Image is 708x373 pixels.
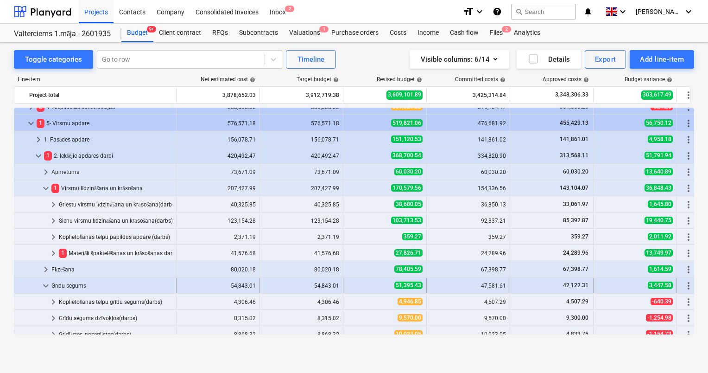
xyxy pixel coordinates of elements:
[430,218,506,224] div: 92,837.21
[37,119,44,128] span: 1
[264,153,339,159] div: 420,492.47
[398,314,423,322] span: 9,570.00
[180,331,256,338] div: 8,868.32
[543,76,589,83] div: Approved costs
[430,136,506,143] div: 141,861.02
[559,152,589,159] span: 313,568.11
[415,77,422,83] span: help
[493,6,502,17] i: Knowledge base
[391,217,423,224] span: 103,713.53
[121,24,153,42] div: Budget
[484,24,508,42] div: Files
[147,26,156,32] span: 9+
[430,153,506,159] div: 334,820.90
[517,50,581,69] button: Details
[40,264,51,275] span: keyboard_arrow_right
[297,53,324,65] div: Timeline
[662,328,708,373] iframe: Chat Widget
[683,118,694,129] span: More actions
[180,153,256,159] div: 420,492.47
[645,249,673,257] span: 13,749.97
[565,331,589,337] span: 4,833.75
[180,234,256,240] div: 2,371.19
[562,250,589,256] span: 24,289.96
[562,201,589,207] span: 33,061.97
[264,331,339,338] div: 8,868.32
[625,76,672,83] div: Budget variance
[508,24,546,42] a: Analytics
[391,135,423,143] span: 151,120.53
[585,50,626,69] button: Export
[683,90,694,101] span: More actions
[14,50,93,69] button: Toggle categories
[430,88,506,103] div: 3,425,314.84
[59,327,172,342] div: Grīdlīstes, noseglīstes(darbs)
[421,53,498,65] div: Visible columns : 6/14
[648,200,673,208] span: 1,645.80
[14,29,110,39] div: Valterciems 1.māja - 2601935
[48,199,59,210] span: keyboard_arrow_right
[651,298,673,305] span: -640.39
[646,330,673,338] span: -1,154.73
[562,217,589,224] span: 85,392.87
[48,313,59,324] span: keyboard_arrow_right
[264,218,339,224] div: 123,154.28
[264,266,339,273] div: 80,020.18
[297,76,339,83] div: Target budget
[51,278,172,293] div: Grīdu segums
[284,24,326,42] div: Valuations
[180,299,256,305] div: 4,306.46
[391,184,423,192] span: 170,579.56
[565,298,589,305] span: 4,507.29
[59,295,172,309] div: Koplietošanas telpu grīdu segums(darbs)
[645,119,673,127] span: 56,750.12
[48,296,59,308] span: keyboard_arrow_right
[180,315,256,322] div: 8,315.02
[59,249,67,257] span: 1
[37,116,172,131] div: 5- Virsmu apdare
[430,266,506,273] div: 67,398.77
[180,218,256,224] div: 123,154.28
[180,283,256,289] div: 54,843.01
[207,24,234,42] a: RFQs
[630,50,694,69] button: Add line-item
[562,282,589,289] span: 42,122.31
[180,88,256,103] div: 3,878,652.03
[264,136,339,143] div: 156,078.71
[683,232,694,243] span: More actions
[570,233,589,240] span: 359.27
[646,314,673,322] span: -1,254.98
[528,53,570,65] div: Details
[430,331,506,338] div: 10,023.05
[180,120,256,127] div: 576,571.18
[430,120,506,127] div: 476,681.92
[394,330,423,338] span: 10,023.05
[44,132,172,147] div: 1. Fasādes apdare
[402,233,423,240] span: 359.27
[180,136,256,143] div: 156,078.71
[394,168,423,175] span: 60,030.20
[394,200,423,208] span: 38,680.05
[463,6,474,17] i: format_size
[180,266,256,273] div: 80,020.18
[430,250,506,257] div: 24,289.96
[319,26,329,32] span: 1
[384,24,412,42] a: Costs
[33,150,44,161] span: keyboard_arrow_down
[234,24,284,42] div: Subcontracts
[44,148,172,163] div: 2. Iekšējie apdares darbi
[51,181,172,196] div: Virsmu līdzināšana un krāsošana
[264,234,339,240] div: 2,371.19
[683,6,694,17] i: keyboard_arrow_down
[394,265,423,273] span: 78,405.59
[595,53,616,65] div: Export
[683,167,694,178] span: More actions
[29,88,172,103] div: Project total
[51,165,172,180] div: Apmetums
[377,76,422,83] div: Revised budget
[264,185,339,192] div: 207,427.99
[430,299,506,305] div: 4,507.29
[683,280,694,291] span: More actions
[683,248,694,259] span: More actions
